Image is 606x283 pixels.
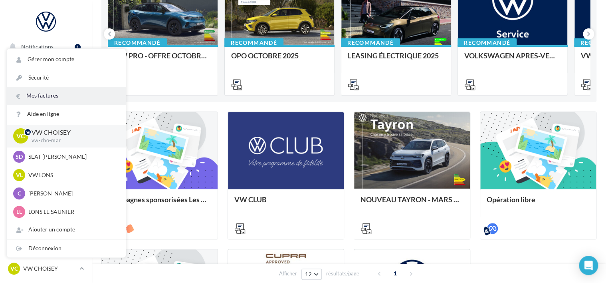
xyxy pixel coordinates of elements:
[5,225,87,248] a: Campagnes DataOnDemand
[231,52,328,68] div: OPO OCTOBRE 2025
[5,78,87,95] a: Boîte de réception72
[7,105,126,123] a: Aide en ligne
[23,265,76,273] p: VW CHOISEY
[21,43,53,50] span: Notifications
[5,158,87,175] a: Médiathèque
[75,44,81,50] div: 1
[7,87,126,105] a: Mes factures
[108,38,167,47] div: Recommandé
[16,132,25,141] span: VC
[16,171,23,179] span: VL
[28,153,116,161] p: SEAT [PERSON_NAME]
[115,52,211,68] div: VW PRO - OFFRE OCTOBRE 25
[6,261,85,276] a: VC VW CHOISEY
[5,138,87,155] a: Contacts
[108,195,211,211] div: Campagnes sponsorisées Les Instants VW Octobre
[10,265,18,273] span: VC
[5,178,87,195] a: Calendrier
[32,137,113,144] p: vw-cho-mar
[32,128,113,137] p: VW CHOISEY
[7,221,126,239] div: Ajouter un compte
[389,267,402,280] span: 1
[326,270,359,277] span: résultats/page
[224,38,283,47] div: Recommandé
[16,208,22,216] span: LL
[7,239,126,257] div: Déconnexion
[5,119,87,136] a: Campagnes
[348,52,444,68] div: LEASING ÉLECTRIQUE 2025
[5,198,87,221] a: PLV et print personnalisable
[5,99,87,116] a: Visibilité en ligne
[579,256,598,275] div: Open Intercom Messenger
[28,208,116,216] p: LONS LE SAUNIER
[301,269,322,280] button: 12
[16,153,23,161] span: SD
[28,171,116,179] p: VW LONS
[341,38,400,47] div: Recommandé
[305,271,312,277] span: 12
[5,58,87,75] a: Opérations
[18,189,21,197] span: C
[5,38,84,55] button: Notifications 1
[7,50,126,68] a: Gérer mon compte
[279,270,297,277] span: Afficher
[457,38,517,47] div: Recommandé
[487,195,590,211] div: Opération libre
[360,195,463,211] div: NOUVEAU TAYRON - MARS 2025
[234,195,337,211] div: VW CLUB
[7,69,126,87] a: Sécurité
[464,52,561,68] div: VOLKSWAGEN APRES-VENTE
[28,189,116,197] p: [PERSON_NAME]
